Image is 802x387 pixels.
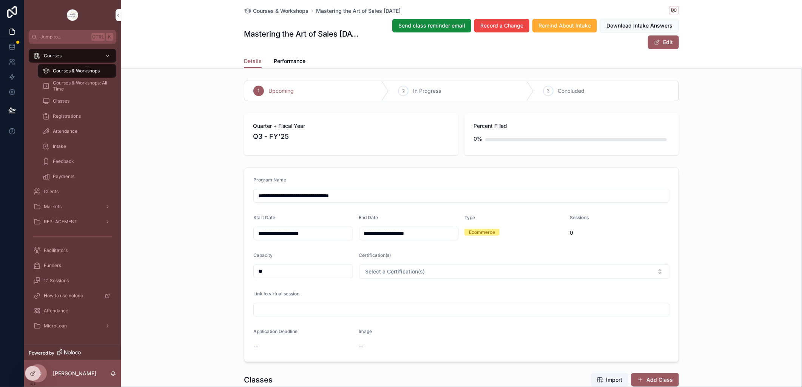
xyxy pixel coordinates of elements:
h1: Classes [244,375,273,385]
span: Quarter + Fiscal Year [253,122,449,130]
h1: Mastering the Art of Sales [DATE] [244,29,361,39]
a: Feedback [38,155,116,168]
a: Funders [29,259,116,272]
span: Send class reminder email [398,22,465,29]
a: Performance [274,54,305,69]
span: Funders [44,263,61,269]
span: Feedback [53,158,74,164]
button: Edit [648,35,679,49]
span: Remind About Intake [538,22,591,29]
a: Markets [29,200,116,213]
div: scrollable content [24,44,121,342]
span: Capacity [253,252,273,258]
span: Attendance [44,308,68,314]
a: Courses & Workshops [244,7,308,15]
span: Clients [44,189,59,195]
p: [PERSON_NAME] [53,370,96,377]
a: 1:1 Sessions [29,274,116,287]
img: App logo [66,9,79,21]
span: Q3 - FY'25 [253,131,449,142]
a: Attendance [29,304,116,318]
span: Percent Filled [473,122,670,130]
span: Payments [53,174,74,180]
button: Import [591,373,628,387]
a: MicroLoan [29,319,116,333]
button: Download Intake Answers [600,19,679,32]
span: Courses & Workshops: All Time [53,80,109,92]
span: Details [244,57,262,65]
div: Ecommerce [469,229,495,236]
span: Performance [274,57,305,65]
a: Powered by [24,346,121,360]
span: 0 [570,229,670,236]
span: Courses & Workshops [53,68,100,74]
a: Payments [38,170,116,183]
span: Facilitators [44,247,68,253]
span: 1:1 Sessions [44,278,69,284]
button: Remind About Intake [532,19,597,32]
span: Select a Certification(s) [366,268,425,275]
a: Intake [38,140,116,153]
button: Record a Change [474,19,529,32]
span: Courses & Workshops [253,7,308,15]
span: Import [606,376,622,384]
span: Sessions [570,215,589,220]
span: 3 [547,88,549,94]
span: How to use noloco [44,293,83,299]
span: Image [359,329,372,334]
a: How to use noloco [29,289,116,303]
button: Send class reminder email [392,19,471,32]
span: Link to virtual session [253,291,299,296]
a: Mastering the Art of Sales [DATE] [316,7,401,15]
button: Add Class [631,373,679,387]
span: -- [359,343,364,350]
button: Select Button [359,264,670,279]
span: Intake [53,143,66,149]
span: Application Deadline [253,329,298,334]
span: Certification(s) [359,252,391,258]
a: Details [244,54,262,69]
span: Jump to... [40,34,88,40]
span: K [106,34,113,40]
span: -- [253,343,258,350]
div: 0% [473,131,482,146]
span: Powered by [29,350,54,356]
span: MicroLoan [44,323,67,329]
span: Program Name [253,177,286,183]
span: Record a Change [480,22,523,29]
span: REPLACEMENT [44,219,77,225]
span: Concluded [558,87,585,95]
a: Clients [29,185,116,198]
span: Classes [53,98,69,104]
span: Courses [44,53,62,59]
span: Start Date [253,215,275,220]
span: Ctrl [91,33,105,41]
button: Jump to...CtrlK [29,30,116,44]
span: End Date [359,215,378,220]
a: Courses [29,49,116,63]
span: Markets [44,204,62,210]
a: Facilitators [29,244,116,257]
a: Registrations [38,109,116,123]
a: Courses & Workshops: All Time [38,79,116,93]
span: Download Intake Answers [606,22,672,29]
span: In Progress [413,87,441,95]
span: Type [464,215,475,220]
span: Attendance [53,128,77,134]
a: Attendance [38,124,116,138]
span: 1 [258,88,260,94]
a: REPLACEMENT [29,215,116,229]
a: Classes [38,94,116,108]
span: 2 [402,88,405,94]
a: Courses & Workshops [38,64,116,78]
span: Upcoming [268,87,294,95]
span: Registrations [53,113,81,119]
